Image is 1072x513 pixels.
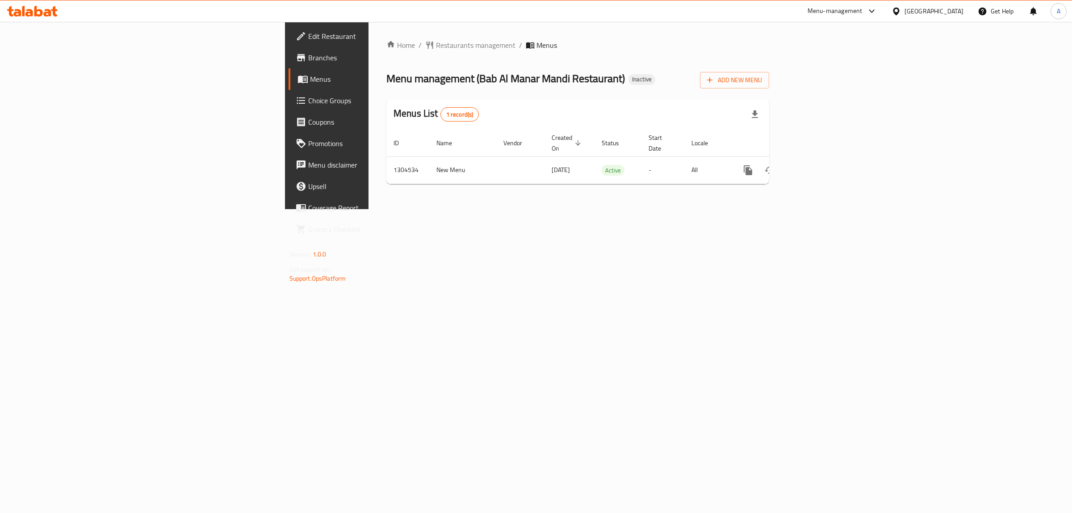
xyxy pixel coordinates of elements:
[1057,6,1060,16] span: A
[394,138,410,148] span: ID
[308,117,457,127] span: Coupons
[386,130,830,184] table: enhanced table
[691,138,720,148] span: Locale
[289,154,464,176] a: Menu disclaimer
[289,111,464,133] a: Coupons
[289,90,464,111] a: Choice Groups
[440,107,479,122] div: Total records count
[425,40,515,50] a: Restaurants management
[602,165,624,176] span: Active
[310,74,457,84] span: Menus
[536,40,557,50] span: Menus
[308,95,457,106] span: Choice Groups
[552,132,584,154] span: Created On
[386,68,625,88] span: Menu management ( Bab Al Manar Mandi Restaurant )
[737,160,759,181] button: more
[503,138,534,148] span: Vendor
[308,181,457,192] span: Upsell
[308,31,457,42] span: Edit Restaurant
[289,176,464,197] a: Upsell
[289,197,464,219] a: Coverage Report
[436,40,515,50] span: Restaurants management
[707,75,762,86] span: Add New Menu
[289,47,464,68] a: Branches
[700,72,769,88] button: Add New Menu
[289,248,311,260] span: Version:
[552,164,570,176] span: [DATE]
[289,68,464,90] a: Menus
[289,219,464,240] a: Grocery Checklist
[441,110,479,119] span: 1 record(s)
[386,40,769,50] nav: breadcrumb
[308,202,457,213] span: Coverage Report
[519,40,522,50] li: /
[730,130,830,157] th: Actions
[628,76,655,83] span: Inactive
[289,273,346,284] a: Support.OpsPlatform
[313,248,327,260] span: 1.0.0
[628,74,655,85] div: Inactive
[308,160,457,170] span: Menu disclaimer
[436,138,464,148] span: Name
[289,264,331,275] span: Get support on:
[904,6,963,16] div: [GEOGRAPHIC_DATA]
[641,156,684,184] td: -
[308,224,457,235] span: Grocery Checklist
[308,138,457,149] span: Promotions
[744,104,766,125] div: Export file
[649,132,674,154] span: Start Date
[394,107,479,122] h2: Menus List
[602,138,631,148] span: Status
[308,52,457,63] span: Branches
[808,6,863,17] div: Menu-management
[684,156,730,184] td: All
[289,133,464,154] a: Promotions
[289,25,464,47] a: Edit Restaurant
[759,160,780,181] button: Change Status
